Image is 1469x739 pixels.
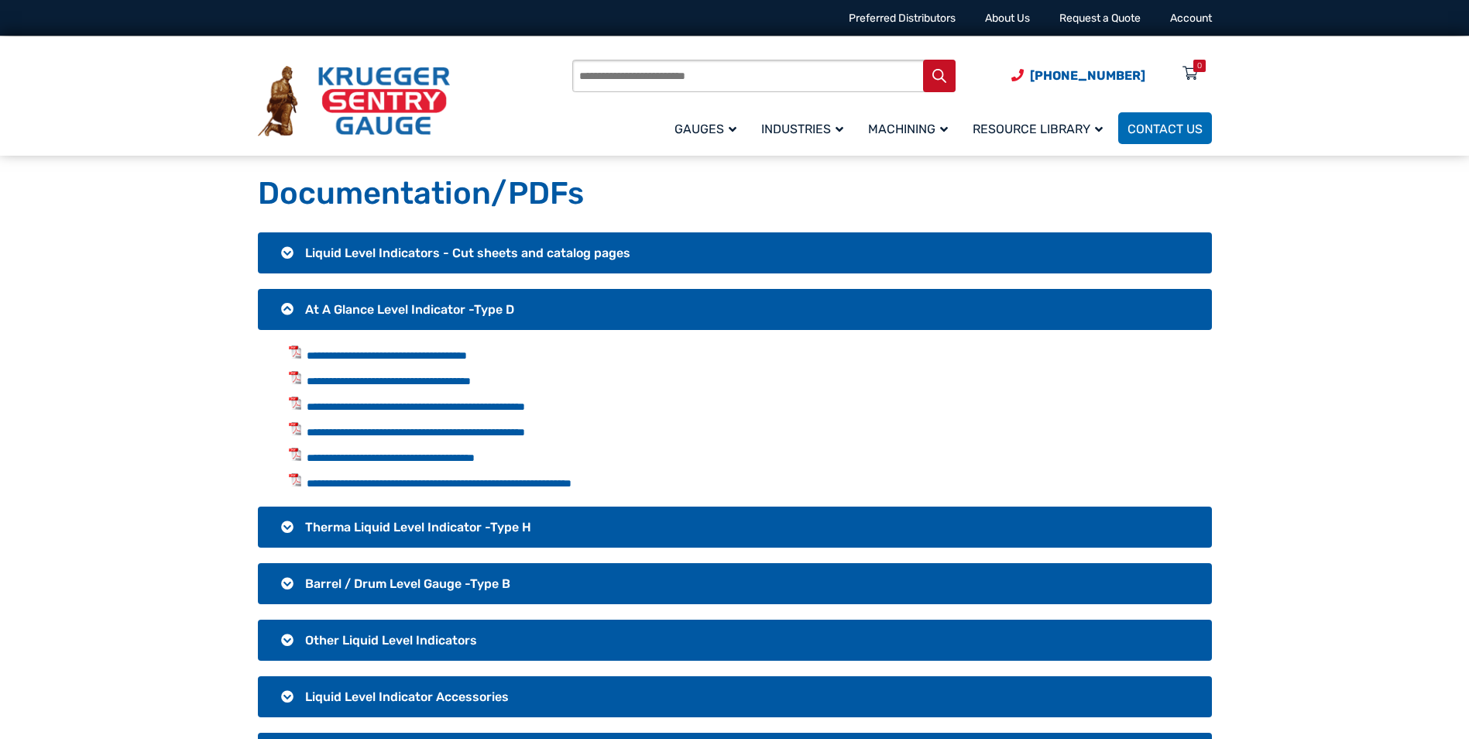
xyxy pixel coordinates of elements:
[305,520,531,534] span: Therma Liquid Level Indicator -Type H
[665,110,752,146] a: Gauges
[1030,68,1145,83] span: [PHONE_NUMBER]
[1118,112,1212,144] a: Contact Us
[305,689,509,704] span: Liquid Level Indicator Accessories
[868,122,948,136] span: Machining
[305,302,514,317] span: At A Glance Level Indicator -Type D
[985,12,1030,25] a: About Us
[258,174,1212,213] h1: Documentation/PDFs
[305,633,477,648] span: Other Liquid Level Indicators
[973,122,1103,136] span: Resource Library
[761,122,843,136] span: Industries
[1197,60,1202,72] div: 0
[849,12,956,25] a: Preferred Distributors
[1059,12,1141,25] a: Request a Quote
[1170,12,1212,25] a: Account
[305,576,510,591] span: Barrel / Drum Level Gauge -Type B
[674,122,736,136] span: Gauges
[963,110,1118,146] a: Resource Library
[859,110,963,146] a: Machining
[258,66,450,137] img: Krueger Sentry Gauge
[1127,122,1203,136] span: Contact Us
[305,246,630,260] span: Liquid Level Indicators - Cut sheets and catalog pages
[1011,66,1145,85] a: Phone Number (920) 434-8860
[752,110,859,146] a: Industries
